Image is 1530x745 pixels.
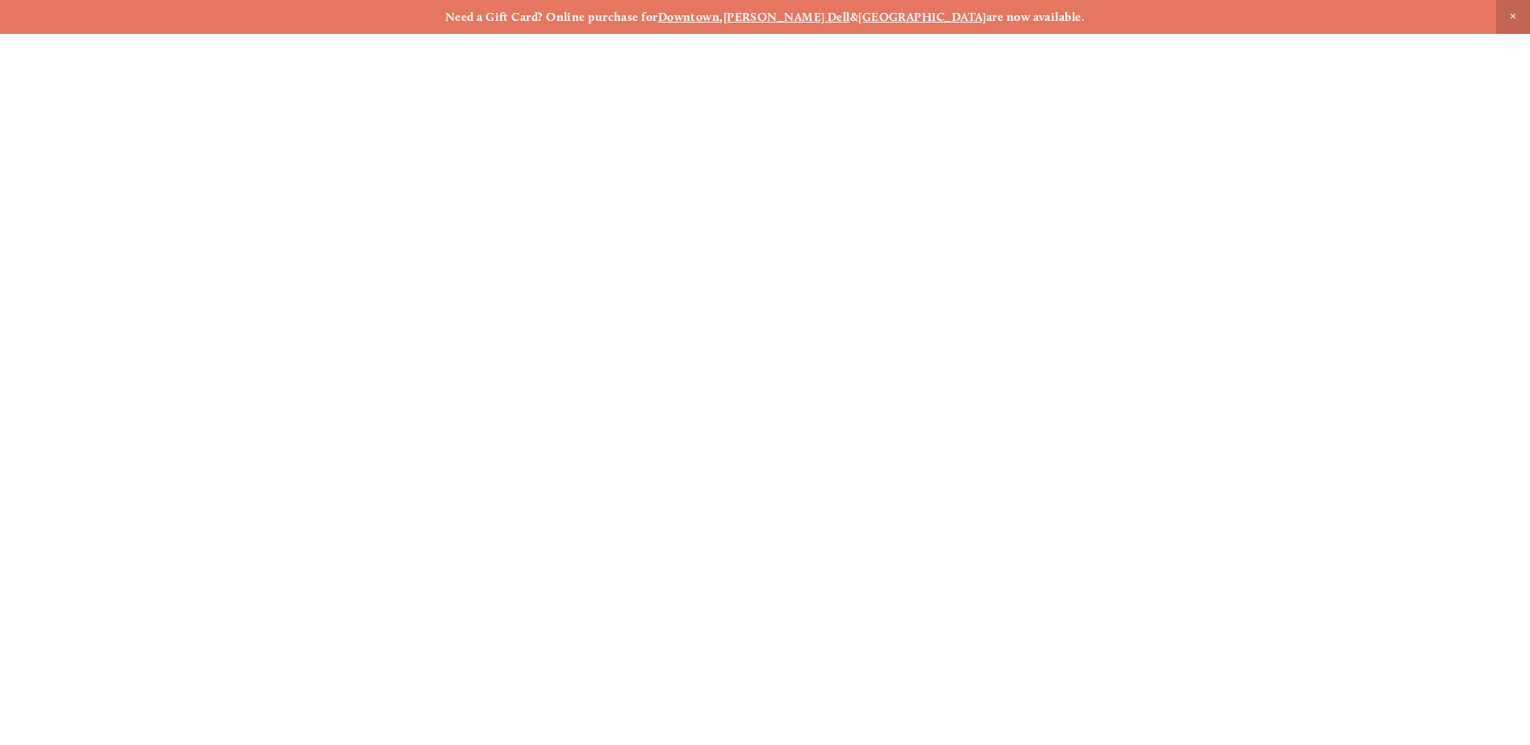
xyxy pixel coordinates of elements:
[658,10,720,24] a: Downtown
[723,10,850,24] a: [PERSON_NAME] Dell
[858,10,986,24] a: [GEOGRAPHIC_DATA]
[719,10,723,24] strong: ,
[850,10,858,24] strong: &
[445,10,658,24] strong: Need a Gift Card? Online purchase for
[986,10,1085,24] strong: are now available.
